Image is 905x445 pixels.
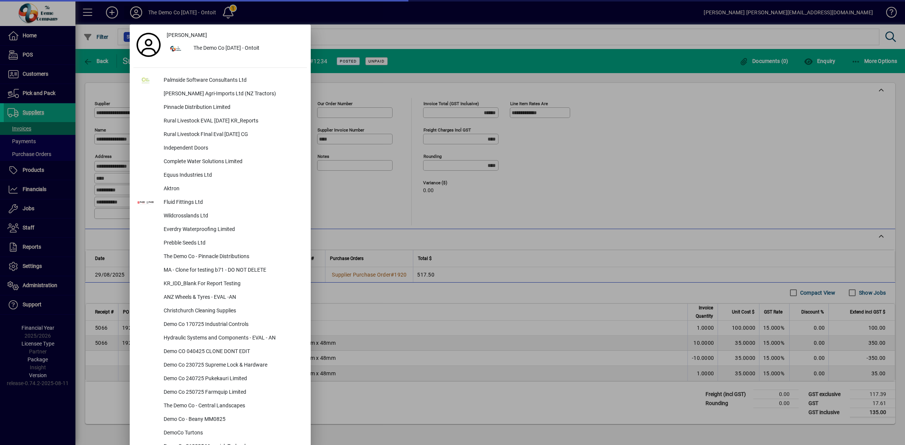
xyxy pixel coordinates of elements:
[133,196,307,210] button: Fluid Fittings Ltd
[158,291,307,304] div: ANZ Wheels & Tyres - EVAL -AN
[133,413,307,427] button: Demo Co - Beany MM0825
[133,182,307,196] button: Aktron
[158,359,307,372] div: Demo Co 230725 Supreme Lock & Hardware
[133,427,307,440] button: DemoCo Turtons
[133,277,307,291] button: KR_IDD_Blank For Report Testing
[158,128,307,142] div: Rural Livestock FInal Eval [DATE] CG
[158,277,307,291] div: KR_IDD_Blank For Report Testing
[167,31,207,39] span: [PERSON_NAME]
[133,128,307,142] button: Rural Livestock FInal Eval [DATE] CG
[187,42,307,55] div: The Demo Co [DATE] - Ontoit
[133,372,307,386] button: Demo Co 240725 Pukekauri Limited
[133,87,307,101] button: [PERSON_NAME] Agri-Imports Ltd (NZ Tractors)
[164,42,307,55] button: The Demo Co [DATE] - Ontoit
[158,372,307,386] div: Demo Co 240725 Pukekauri Limited
[158,427,307,440] div: DemoCo Turtons
[158,318,307,332] div: Demo Co 170725 Industrial Controls
[158,332,307,345] div: Hydraulic Systems and Components - EVAL - AN
[133,115,307,128] button: Rural Livestock EVAL [DATE] KR_Reports
[133,399,307,413] button: The Demo Co - Central Landscapes
[158,264,307,277] div: MA - Clone for testing b71 - DO NOT DELETE
[133,386,307,399] button: Demo Co 250725 Farmquip Limited
[133,332,307,345] button: Hydraulic Systems and Components - EVAL - AN
[133,359,307,372] button: Demo Co 230725 Supreme Lock & Hardware
[133,318,307,332] button: Demo Co 170725 Industrial Controls
[158,386,307,399] div: Demo Co 250725 Farmquip Limited
[133,38,164,52] a: Profile
[158,101,307,115] div: Pinnacle Distribution Limited
[158,345,307,359] div: Demo CO 040425 CLONE DONT EDIT
[133,210,307,223] button: Wildcrosslands Ltd
[158,87,307,101] div: [PERSON_NAME] Agri-Imports Ltd (NZ Tractors)
[158,182,307,196] div: Aktron
[133,142,307,155] button: Independent Doors
[158,169,307,182] div: Equus Industries Ltd
[133,304,307,318] button: Christchurch Cleaning Supplies
[133,237,307,250] button: Prebble Seeds Ltd
[158,413,307,427] div: Demo Co - Beany MM0825
[133,223,307,237] button: Everdry Waterproofing Limited
[158,74,307,87] div: Palmside Software Consultants Ltd
[158,399,307,413] div: The Demo Co - Central Landscapes
[133,264,307,277] button: MA - Clone for testing b71 - DO NOT DELETE
[158,210,307,223] div: Wildcrosslands Ltd
[133,74,307,87] button: Palmside Software Consultants Ltd
[133,345,307,359] button: Demo CO 040425 CLONE DONT EDIT
[158,304,307,318] div: Christchurch Cleaning Supplies
[158,223,307,237] div: Everdry Waterproofing Limited
[164,28,307,42] a: [PERSON_NAME]
[133,101,307,115] button: Pinnacle Distribution Limited
[158,115,307,128] div: Rural Livestock EVAL [DATE] KR_Reports
[158,142,307,155] div: Independent Doors
[133,155,307,169] button: Complete Water Solutions Limited
[133,291,307,304] button: ANZ Wheels & Tyres - EVAL -AN
[158,155,307,169] div: Complete Water Solutions Limited
[158,237,307,250] div: Prebble Seeds Ltd
[158,250,307,264] div: The Demo Co - Pinnacle Distributions
[133,250,307,264] button: The Demo Co - Pinnacle Distributions
[158,196,307,210] div: Fluid Fittings Ltd
[133,169,307,182] button: Equus Industries Ltd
